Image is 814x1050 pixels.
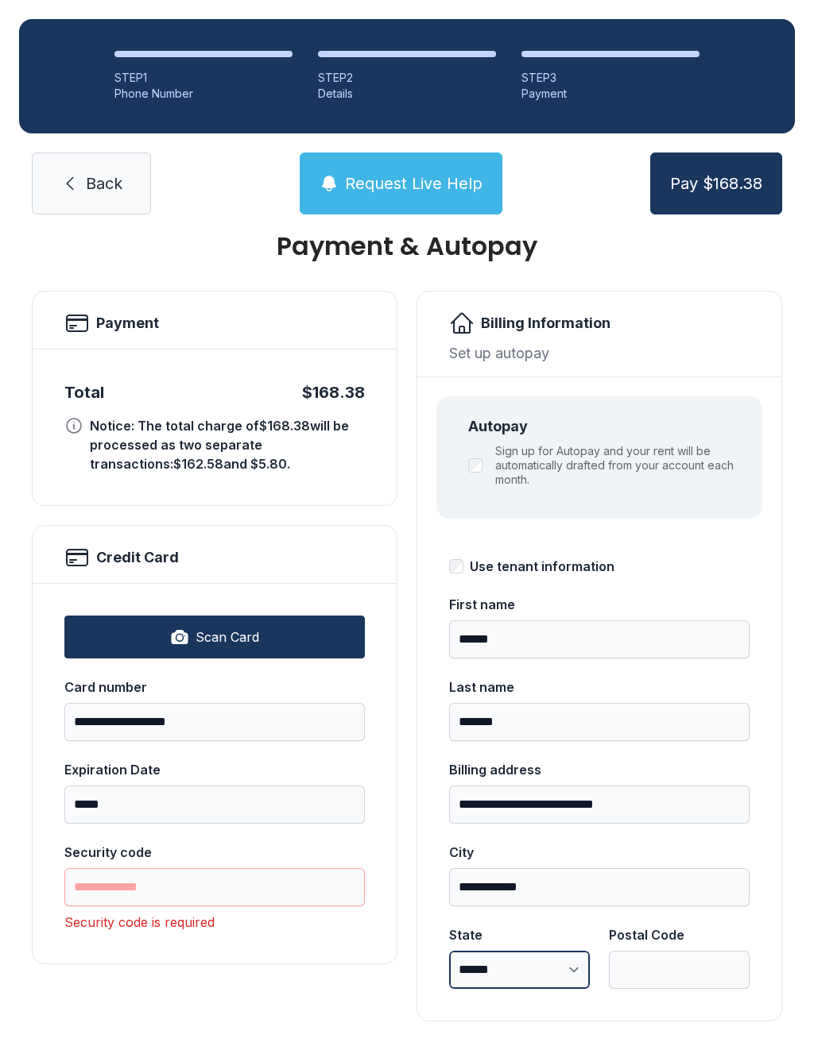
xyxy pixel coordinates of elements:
[470,557,614,576] div: Use tenant information
[64,843,365,862] div: Security code
[32,234,782,259] h1: Payment & Autopay
[609,951,750,989] input: Postal Code
[96,546,179,569] h2: Credit Card
[64,913,365,932] div: Security code is required
[449,868,750,906] input: City
[521,70,700,86] div: STEP 3
[90,416,365,473] div: Notice: The total charge of $168.38 will be processed as two separate transactions: $162.58 and $...
[196,627,259,647] span: Scan Card
[449,925,590,944] div: State
[609,925,750,944] div: Postal Code
[449,342,750,364] div: Set up autopay
[64,703,365,741] input: Card number
[449,595,750,614] div: First name
[449,951,590,989] select: State
[449,677,750,697] div: Last name
[670,172,762,195] span: Pay $168.38
[449,843,750,862] div: City
[449,786,750,824] input: Billing address
[449,703,750,741] input: Last name
[64,786,365,824] input: Expiration Date
[64,381,104,403] div: Total
[449,760,750,779] div: Billing address
[64,868,365,906] input: Security code
[96,312,159,334] h2: Payment
[302,381,365,403] div: $168.38
[495,444,743,487] label: Sign up for Autopay and your rent will be automatically drafted from your account each month.
[345,172,483,195] span: Request Live Help
[449,620,750,658] input: First name
[521,86,700,102] div: Payment
[64,760,365,779] div: Expiration Date
[318,70,496,86] div: STEP 2
[86,172,122,195] span: Back
[318,86,496,102] div: Details
[114,70,293,86] div: STEP 1
[481,312,610,334] h2: Billing Information
[468,415,743,438] div: Autopay
[64,677,365,697] div: Card number
[114,86,293,102] div: Phone Number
